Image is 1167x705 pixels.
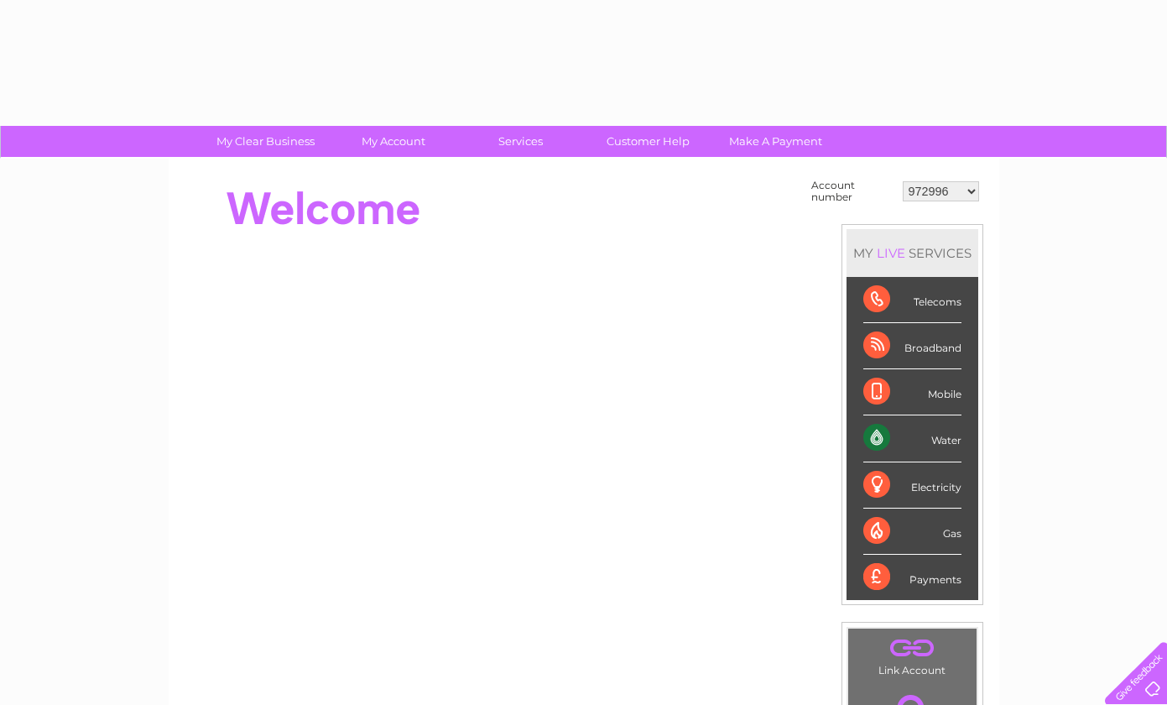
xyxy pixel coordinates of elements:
div: MY SERVICES [847,229,978,277]
td: Account number [807,175,899,207]
div: Water [863,415,961,462]
a: Services [451,126,590,157]
div: Payments [863,555,961,600]
a: My Account [324,126,462,157]
div: Broadband [863,323,961,369]
div: Mobile [863,369,961,415]
div: Telecoms [863,277,961,323]
a: Make A Payment [706,126,845,157]
a: My Clear Business [196,126,335,157]
div: Gas [863,509,961,555]
div: LIVE [873,245,909,261]
a: Customer Help [579,126,717,157]
a: . [852,633,972,662]
div: Electricity [863,462,961,509]
td: Link Account [847,628,977,681]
